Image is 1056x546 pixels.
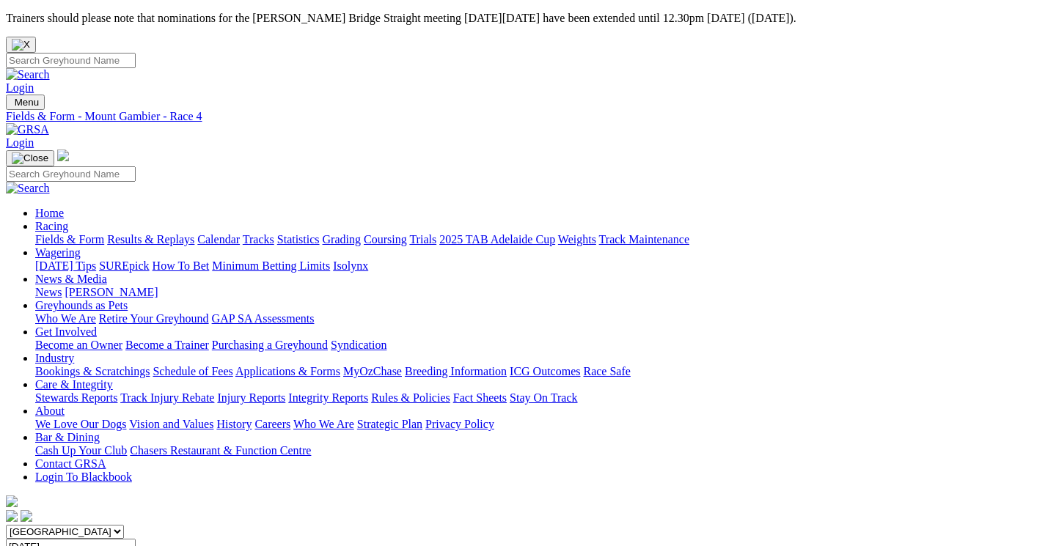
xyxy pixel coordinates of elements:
[212,339,328,351] a: Purchasing a Greyhound
[35,207,64,219] a: Home
[35,220,68,232] a: Racing
[243,233,274,246] a: Tracks
[212,312,315,325] a: GAP SA Assessments
[6,136,34,149] a: Login
[35,233,1050,246] div: Racing
[6,68,50,81] img: Search
[125,339,209,351] a: Become a Trainer
[15,97,39,108] span: Menu
[35,312,1050,325] div: Greyhounds as Pets
[35,352,74,364] a: Industry
[153,259,210,272] a: How To Bet
[357,418,422,430] a: Strategic Plan
[107,233,194,246] a: Results & Replays
[439,233,555,246] a: 2025 TAB Adelaide Cup
[35,325,97,338] a: Get Involved
[6,166,136,182] input: Search
[6,95,45,110] button: Toggle navigation
[558,233,596,246] a: Weights
[35,365,150,377] a: Bookings & Scratchings
[35,391,117,404] a: Stewards Reports
[35,391,1050,405] div: Care & Integrity
[35,273,107,285] a: News & Media
[277,233,320,246] a: Statistics
[35,431,100,443] a: Bar & Dining
[99,259,149,272] a: SUREpick
[235,365,340,377] a: Applications & Forms
[288,391,368,404] a: Integrity Reports
[12,39,30,51] img: X
[425,418,494,430] a: Privacy Policy
[6,150,54,166] button: Toggle navigation
[35,418,126,430] a: We Love Our Dogs
[510,391,577,404] a: Stay On Track
[35,286,62,298] a: News
[21,510,32,522] img: twitter.svg
[254,418,290,430] a: Careers
[153,365,232,377] a: Schedule of Fees
[323,233,361,246] a: Grading
[293,418,354,430] a: Who We Are
[35,246,81,259] a: Wagering
[409,233,436,246] a: Trials
[453,391,507,404] a: Fact Sheets
[216,418,252,430] a: History
[6,182,50,195] img: Search
[35,259,1050,273] div: Wagering
[65,286,158,298] a: [PERSON_NAME]
[371,391,450,404] a: Rules & Policies
[35,471,132,483] a: Login To Blackbook
[35,418,1050,431] div: About
[35,444,1050,457] div: Bar & Dining
[6,53,136,68] input: Search
[6,495,18,507] img: logo-grsa-white.png
[333,259,368,272] a: Isolynx
[99,312,209,325] a: Retire Your Greyhound
[57,150,69,161] img: logo-grsa-white.png
[35,339,1050,352] div: Get Involved
[510,365,580,377] a: ICG Outcomes
[6,123,49,136] img: GRSA
[6,37,36,53] button: Close
[217,391,285,404] a: Injury Reports
[130,444,311,457] a: Chasers Restaurant & Function Centre
[12,152,48,164] img: Close
[35,378,113,391] a: Care & Integrity
[364,233,407,246] a: Coursing
[120,391,214,404] a: Track Injury Rebate
[35,365,1050,378] div: Industry
[212,259,330,272] a: Minimum Betting Limits
[6,110,1050,123] a: Fields & Form - Mount Gambier - Race 4
[35,339,122,351] a: Become an Owner
[35,444,127,457] a: Cash Up Your Club
[6,12,1050,25] p: Trainers should please note that nominations for the [PERSON_NAME] Bridge Straight meeting [DATE]...
[6,81,34,94] a: Login
[197,233,240,246] a: Calendar
[35,312,96,325] a: Who We Are
[331,339,386,351] a: Syndication
[35,259,96,272] a: [DATE] Tips
[129,418,213,430] a: Vision and Values
[35,405,65,417] a: About
[35,299,128,311] a: Greyhounds as Pets
[599,233,689,246] a: Track Maintenance
[35,233,104,246] a: Fields & Form
[405,365,507,377] a: Breeding Information
[343,365,402,377] a: MyOzChase
[35,286,1050,299] div: News & Media
[583,365,630,377] a: Race Safe
[35,457,106,470] a: Contact GRSA
[6,510,18,522] img: facebook.svg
